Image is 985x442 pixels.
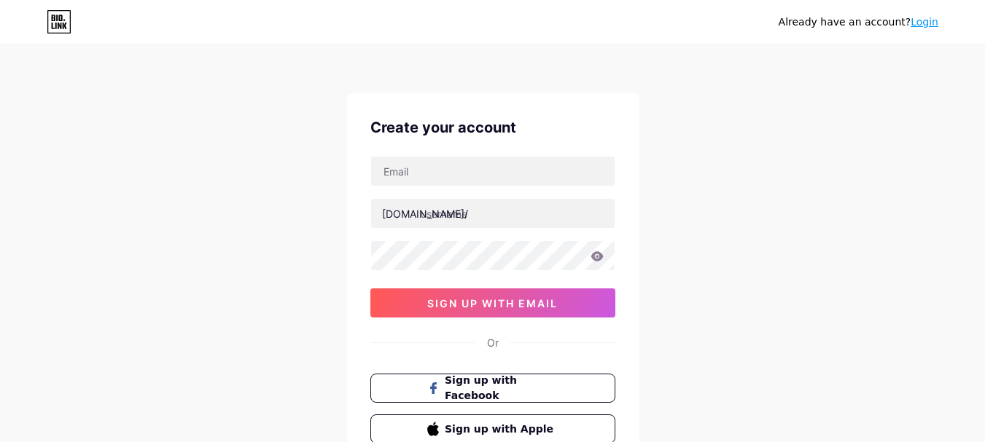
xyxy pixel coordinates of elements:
[487,335,499,350] div: Or
[779,15,938,30] div: Already have an account?
[382,206,468,221] div: [DOMAIN_NAME]/
[370,288,615,317] button: sign up with email
[445,422,558,437] span: Sign up with Apple
[445,373,558,403] span: Sign up with Facebook
[370,374,615,403] button: Sign up with Facebook
[371,199,615,228] input: username
[371,157,615,186] input: Email
[427,297,558,309] span: sign up with email
[370,117,615,138] div: Create your account
[911,16,938,28] a: Login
